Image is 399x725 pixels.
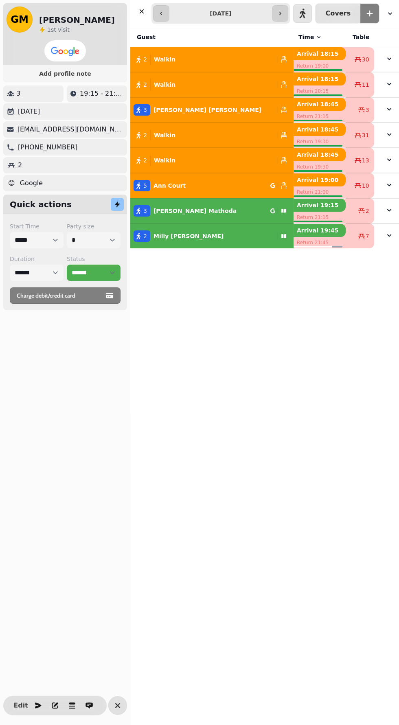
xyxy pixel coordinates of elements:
p: Walkin [154,131,175,139]
p: [PERSON_NAME] Mathoda [153,207,237,215]
span: st [51,26,58,33]
p: [PHONE_NUMBER] [18,142,78,152]
p: 19:15 - 21:15 [80,89,124,99]
p: Return 20:15 [294,85,346,97]
span: 30 [362,55,369,64]
span: 2 [143,232,147,240]
label: Start Time [10,222,64,230]
p: Return 21:00 [294,186,346,198]
p: Return 21:15 [294,212,346,223]
button: Time [298,33,322,41]
p: Arrival 18:45 [294,123,346,136]
h2: Quick actions [10,199,72,210]
p: [EMAIL_ADDRESS][DOMAIN_NAME] [18,125,124,134]
span: Time [298,33,314,41]
p: Walkin [154,156,175,164]
span: 2 [366,207,369,215]
button: 2Milly [PERSON_NAME] [130,226,294,246]
p: Return 19:30 [294,161,346,173]
button: 2Walkin [130,125,294,145]
span: Add profile note [13,71,117,77]
span: 1 [47,26,51,33]
p: 2 [18,160,22,170]
p: Walkin [154,55,175,64]
th: Table [346,27,375,47]
p: Arrival 19:45 [294,224,346,237]
p: Arrival 19:15 [294,199,346,212]
p: Walkin [154,81,175,89]
button: Add profile note [7,68,124,79]
p: visit [47,26,70,34]
span: 2 [143,81,147,89]
span: 13 [362,156,369,164]
button: 2Walkin [130,75,294,94]
span: 7 [366,232,369,240]
span: Charge debit/credit card [17,293,104,298]
p: [DATE] [18,107,40,116]
p: Arrival 18:45 [294,98,346,111]
h2: [PERSON_NAME] [39,14,115,26]
span: 3 [366,106,369,114]
span: 3 [143,106,147,114]
button: 2Walkin [130,50,294,69]
p: [PERSON_NAME] [PERSON_NAME] [153,106,261,114]
button: 3[PERSON_NAME] [PERSON_NAME] [130,100,294,120]
p: Arrival 18:15 [294,47,346,60]
button: 2Walkin [130,151,294,170]
span: 3 [143,207,147,215]
button: 3[PERSON_NAME] Mathoda [130,201,294,221]
p: Arrival 19:00 [294,173,346,186]
p: Return 19:30 [294,136,346,147]
span: 31 [362,131,369,139]
p: Return 19:00 [294,60,346,72]
span: 2 [143,55,147,64]
button: 5Ann Court [130,176,294,195]
p: Google [20,178,43,188]
span: GM [11,15,28,24]
span: 11 [362,81,369,89]
label: Duration [10,255,64,263]
span: 5 [143,182,147,190]
span: Edit [16,702,26,709]
button: Covers [316,4,360,23]
span: 2 [143,156,147,164]
p: 😊 [8,178,15,188]
span: 10 [362,182,369,190]
th: Guest [130,27,294,47]
p: Arrival 18:15 [294,72,346,85]
label: Status [67,255,121,263]
p: Arrival 18:45 [294,148,346,161]
p: 3 [16,89,20,99]
p: Covers [326,10,351,17]
p: Milly [PERSON_NAME] [153,232,224,240]
span: 2 [143,131,147,139]
p: Return 21:15 [294,111,346,122]
label: Party size [67,222,121,230]
p: Ann Court [153,182,186,190]
button: Charge debit/credit card [10,287,121,304]
button: Edit [13,697,29,714]
p: Return 21:45 [294,237,346,248]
